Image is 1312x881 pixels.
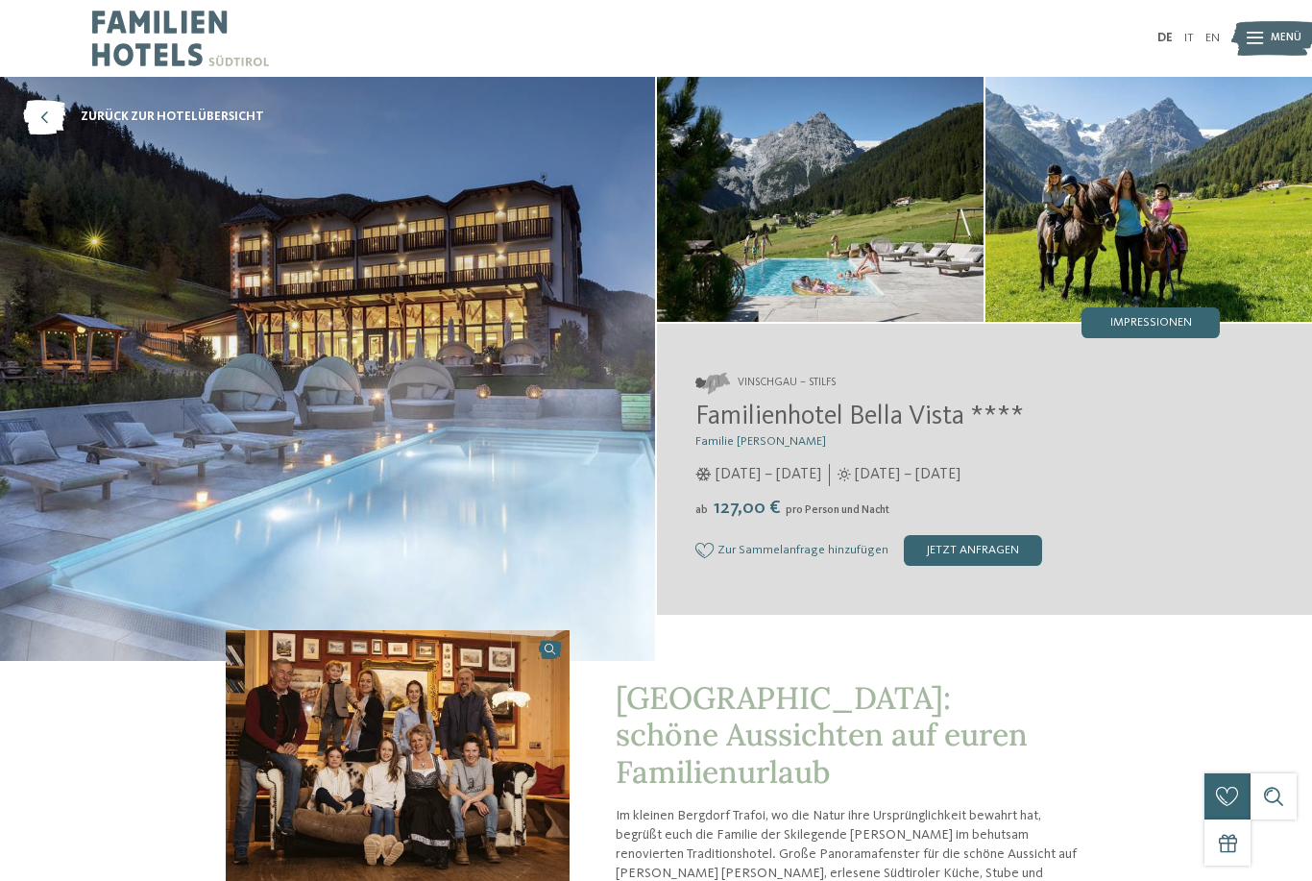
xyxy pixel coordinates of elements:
[695,404,1024,430] span: Familienhotel Bella Vista ****
[716,464,821,485] span: [DATE] – [DATE]
[985,77,1312,322] img: Das Familienhotel im Vinschgau mitten im Nationalpark
[710,499,784,518] span: 127,00 €
[23,100,264,135] a: zurück zur Hotelübersicht
[1184,32,1194,44] a: IT
[1205,32,1220,44] a: EN
[1271,31,1301,46] span: Menü
[81,109,264,126] span: zurück zur Hotelübersicht
[904,535,1042,566] div: jetzt anfragen
[1110,317,1192,330] span: Impressionen
[717,544,888,557] span: Zur Sammelanfrage hinzufügen
[855,464,960,485] span: [DATE] – [DATE]
[786,504,889,516] span: pro Person und Nacht
[738,376,836,391] span: Vinschgau – Stilfs
[838,468,851,481] i: Öffnungszeiten im Sommer
[695,468,712,481] i: Öffnungszeiten im Winter
[695,435,826,448] span: Familie [PERSON_NAME]
[1157,32,1173,44] a: DE
[695,504,708,516] span: ab
[616,678,1028,792] span: [GEOGRAPHIC_DATA]: schöne Aussichten auf euren Familienurlaub
[657,77,984,322] img: Das Familienhotel im Vinschgau mitten im Nationalpark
